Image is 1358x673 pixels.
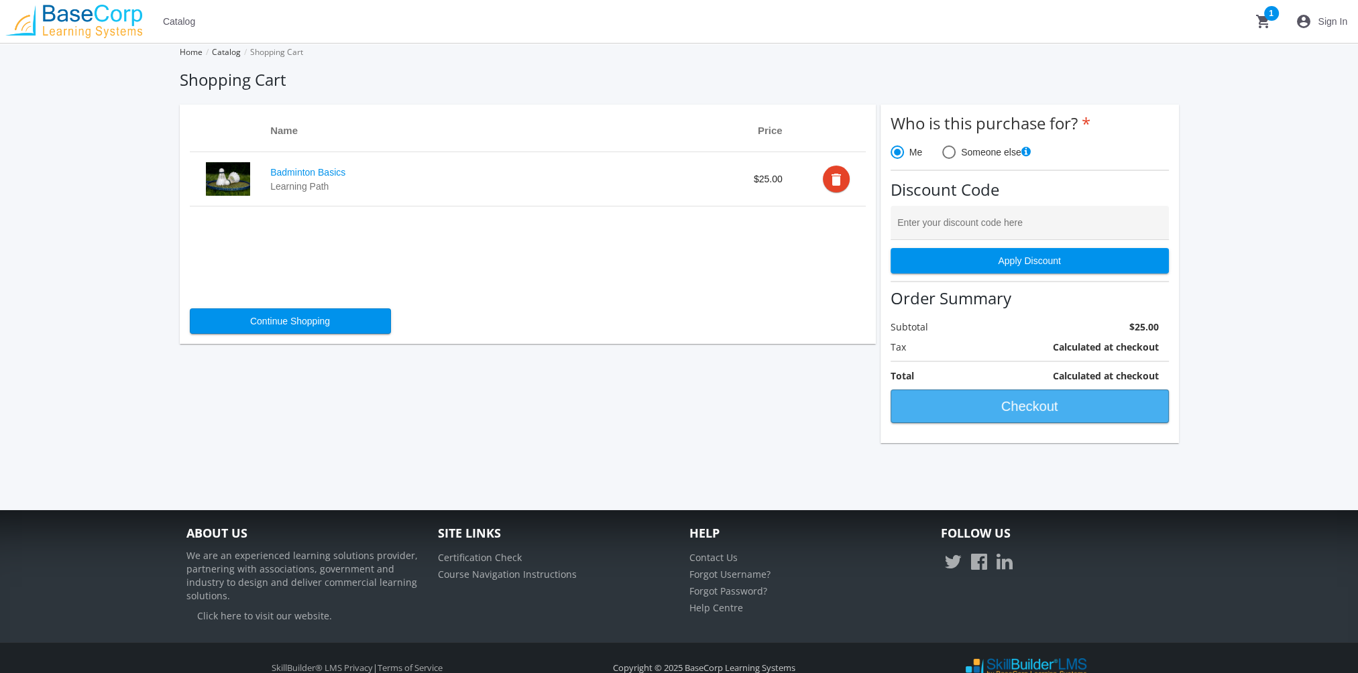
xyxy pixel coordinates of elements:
a: Home [180,46,203,58]
th: Name [260,115,744,152]
strong: $25.00 [1129,320,1158,333]
img: productPicture_a.png [206,162,251,196]
label: Who is this purchase for? [891,115,1090,132]
span: Me [904,145,922,159]
label: Subtotal [891,320,1007,334]
h1: Shopping Cart [180,68,1179,91]
mat-icon: shopping_cart [1255,13,1271,29]
button: Continue Shopping [190,308,391,334]
strong: Calculated at checkout [1052,369,1158,382]
h4: About Us [186,527,418,540]
a: Course Navigation Instructions [438,568,577,580]
span: $25.00 [754,174,783,184]
button: Checkout [891,389,1169,423]
span: Continue Shopping [250,309,330,333]
strong: Total [891,369,914,382]
h3: Discount Code [891,181,1169,198]
a: Click here to visit our website. [197,609,332,622]
a: Forgot Username? [689,568,771,580]
span: Checkout [902,394,1157,418]
p: We are an experienced learning solutions provider, partnering with associations, government and i... [186,549,418,603]
h3: Order Summary [891,290,1169,307]
li: Shopping Cart [241,43,303,62]
a: Help Centre [689,601,743,614]
span: Sign In [1318,9,1347,34]
div: Learning Path [270,181,734,192]
strong: Calculated at checkout [1052,341,1158,353]
a: Contact Us [689,551,738,564]
label: Tax [891,341,983,354]
a: Badminton Basics [270,167,734,178]
mat-icon: delete [828,172,844,188]
span: Someone else [956,145,1031,159]
th: Price [744,115,793,152]
h4: Follow Us [941,527,1172,540]
a: Catalog [212,46,241,58]
a: Forgot Password? [689,585,767,597]
h4: Site Links [438,527,669,540]
button: Apply Discount [891,248,1169,273]
h4: Help [689,527,921,540]
span: Apply Discount [902,249,1157,273]
a: Certification Check [438,551,522,564]
span: Catalog [163,9,195,34]
mat-icon: account_circle [1296,13,1312,29]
